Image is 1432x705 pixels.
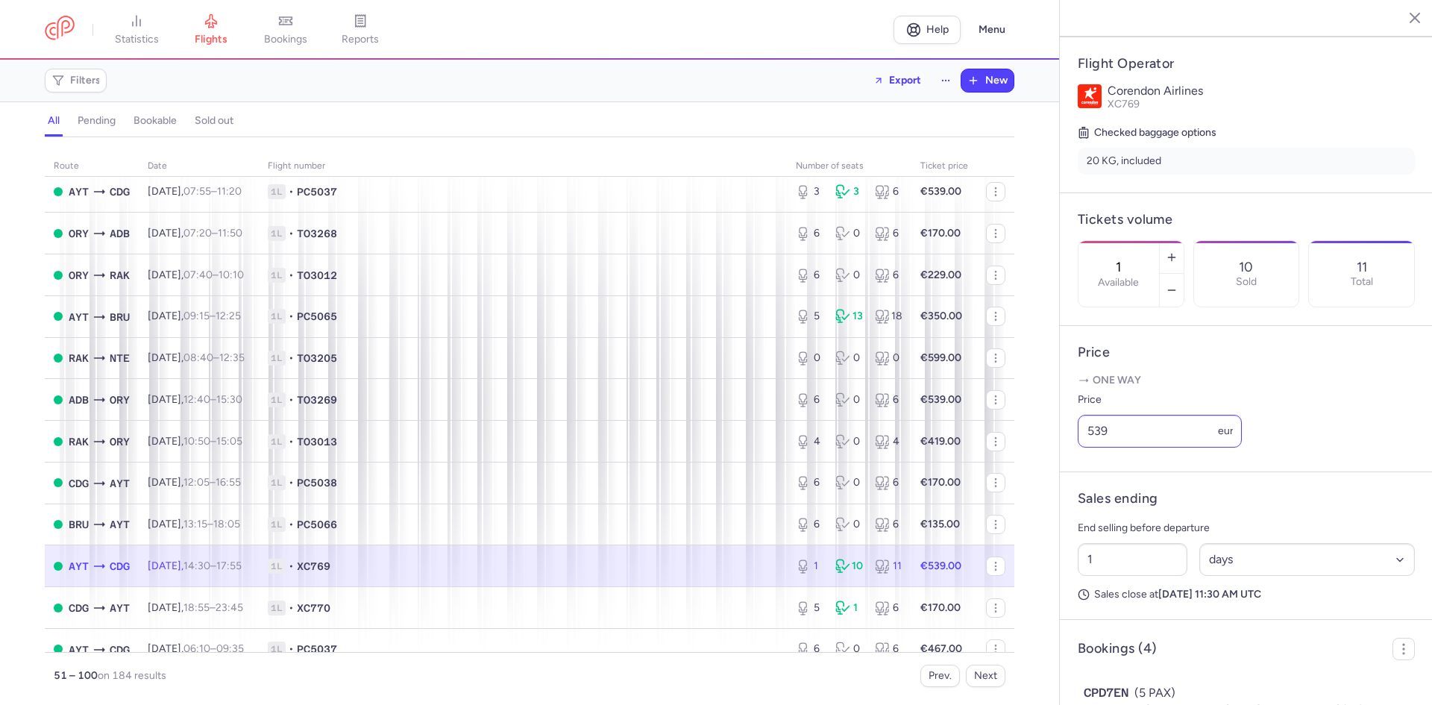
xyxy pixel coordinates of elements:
[1078,640,1156,657] h4: Bookings (4)
[297,184,337,199] span: PC5037
[796,392,823,407] div: 6
[110,350,130,366] span: Nantes Atlantique, Nantes, France
[268,184,286,199] span: 1L
[216,310,241,322] time: 12:25
[835,309,863,324] div: 13
[970,16,1014,44] button: Menu
[268,642,286,657] span: 1L
[183,269,244,281] span: –
[835,434,863,449] div: 0
[110,184,130,200] span: Charles De Gaulle, Paris, France
[835,559,863,574] div: 10
[183,310,210,322] time: 09:15
[216,393,242,406] time: 15:30
[796,268,823,283] div: 6
[110,309,130,325] span: BRU
[69,392,89,408] span: Adnan Menderes Airport, İzmir, Turkey
[148,185,242,198] span: [DATE],
[894,16,961,44] a: Help
[796,601,823,615] div: 5
[268,351,286,366] span: 1L
[183,560,210,572] time: 14:30
[835,517,863,532] div: 0
[216,601,243,614] time: 23:45
[259,155,787,178] th: Flight number
[1351,276,1373,288] p: Total
[1084,684,1128,702] span: CPD7EN
[1078,84,1102,108] img: Corendon Airlines logo
[1236,276,1257,288] p: Sold
[183,476,241,489] span: –
[875,268,902,283] div: 6
[148,269,244,281] span: [DATE],
[297,517,337,532] span: PC5066
[961,69,1014,92] button: New
[99,13,174,46] a: statistics
[796,226,823,241] div: 6
[985,75,1008,87] span: New
[78,114,116,128] h4: pending
[920,476,961,489] strong: €170.00
[268,559,286,574] span: 1L
[213,518,240,530] time: 18:05
[1218,424,1234,437] span: eur
[110,475,130,492] span: Antalya, Antalya, Turkey
[183,393,210,406] time: 12:40
[183,435,210,448] time: 10:50
[835,226,863,241] div: 0
[195,114,233,128] h4: sold out
[268,434,286,449] span: 1L
[110,433,130,450] span: Orly, Paris, France
[183,560,242,572] span: –
[1239,260,1253,275] p: 10
[69,558,89,574] span: Antalya, Antalya, Turkey
[920,310,962,322] strong: €350.00
[875,226,902,241] div: 6
[183,518,240,530] span: –
[1108,84,1415,98] p: Corendon Airlines
[148,435,242,448] span: [DATE],
[1078,344,1415,361] h4: Price
[45,16,75,43] a: CitizenPlane red outlined logo
[1098,277,1139,289] label: Available
[134,114,177,128] h4: bookable
[183,642,244,655] span: –
[297,475,337,490] span: PC5038
[69,475,89,492] span: Charles De Gaulle, Paris, France
[1084,684,1409,702] div: (5 PAX)
[835,642,863,657] div: 0
[289,642,294,657] span: •
[796,434,823,449] div: 4
[297,351,337,366] span: TO3205
[1078,588,1415,601] p: Sales close at
[183,227,242,239] span: –
[835,268,863,283] div: 0
[148,601,243,614] span: [DATE],
[796,642,823,657] div: 6
[48,114,60,128] h4: all
[289,226,294,241] span: •
[110,225,130,242] span: Adnan Menderes Airport, İzmir, Turkey
[289,434,294,449] span: •
[183,310,241,322] span: –
[1078,391,1242,409] label: Price
[69,267,89,283] span: Orly, Paris, France
[875,351,902,366] div: 0
[218,227,242,239] time: 11:50
[45,155,139,178] th: route
[920,227,961,239] strong: €170.00
[183,476,210,489] time: 12:05
[787,155,911,178] th: number of seats
[323,13,398,46] a: reports
[875,642,902,657] div: 6
[268,268,286,283] span: 1L
[69,433,89,450] span: Menara, Marrakesh, Morocco
[1158,588,1261,601] strong: [DATE] 11:30 AM UTC
[920,351,961,364] strong: €599.00
[835,475,863,490] div: 0
[835,184,863,199] div: 3
[148,518,240,530] span: [DATE],
[297,392,337,407] span: TO3269
[1078,211,1415,228] h4: Tickets volume
[297,268,337,283] span: TO3012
